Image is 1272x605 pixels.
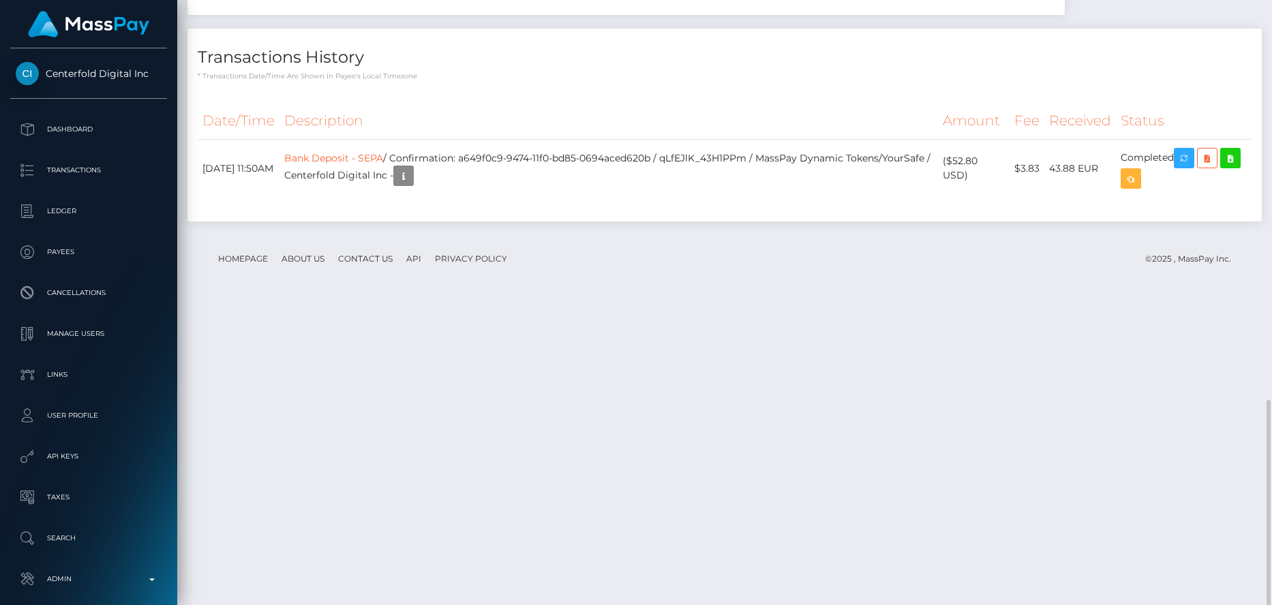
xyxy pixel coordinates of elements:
[198,102,279,140] th: Date/Time
[276,248,330,269] a: About Us
[1010,140,1044,198] td: $3.83
[10,358,167,392] a: Links
[1116,140,1252,198] td: Completed
[10,317,167,351] a: Manage Users
[279,140,938,198] td: / Confirmation: a649f0c9-9474-11f0-bd85-0694aced620b / qLfEJlK_43H1PPm / MassPay Dynamic Tokens/Y...
[10,399,167,433] a: User Profile
[1145,251,1241,266] div: © 2025 , MassPay Inc.
[1044,102,1116,140] th: Received
[198,71,1252,81] p: * Transactions date/time are shown in payee's local timezone
[16,446,162,467] p: API Keys
[28,11,149,37] img: MassPay Logo
[198,46,1252,69] h4: Transactions History
[401,248,427,269] a: API
[10,235,167,269] a: Payees
[429,248,513,269] a: Privacy Policy
[16,160,162,181] p: Transactions
[10,276,167,310] a: Cancellations
[1010,102,1044,140] th: Fee
[10,112,167,146] a: Dashboard
[1044,140,1116,198] td: 43.88 EUR
[10,480,167,514] a: Taxes
[10,153,167,187] a: Transactions
[16,324,162,344] p: Manage Users
[16,569,162,589] p: Admin
[10,67,167,80] span: Centerfold Digital Inc
[16,528,162,548] p: Search
[16,201,162,221] p: Ledger
[333,248,398,269] a: Contact Us
[938,102,1010,140] th: Amount
[1116,102,1252,140] th: Status
[16,119,162,140] p: Dashboard
[10,439,167,474] a: API Keys
[213,248,273,269] a: Homepage
[10,562,167,596] a: Admin
[938,140,1010,198] td: ($52.80 USD)
[279,102,938,140] th: Description
[10,194,167,228] a: Ledger
[198,140,279,198] td: [DATE] 11:50AM
[16,487,162,508] p: Taxes
[10,521,167,555] a: Search
[16,62,39,85] img: Centerfold Digital Inc
[16,283,162,303] p: Cancellations
[16,242,162,262] p: Payees
[16,364,162,385] p: Links
[16,405,162,426] p: User Profile
[284,152,383,164] a: Bank Deposit - SEPA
